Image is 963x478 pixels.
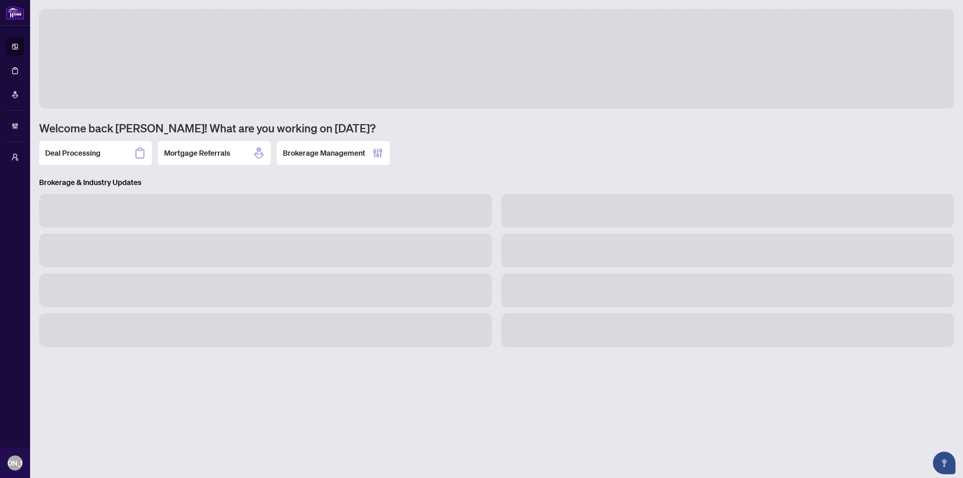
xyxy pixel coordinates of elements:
[39,121,954,135] h1: Welcome back [PERSON_NAME]! What are you working on [DATE]?
[283,148,365,158] h2: Brokerage Management
[164,148,230,158] h2: Mortgage Referrals
[39,177,954,188] h3: Brokerage & Industry Updates
[933,452,955,474] button: Open asap
[45,148,100,158] h2: Deal Processing
[11,153,19,161] span: user-switch
[6,6,24,20] img: logo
